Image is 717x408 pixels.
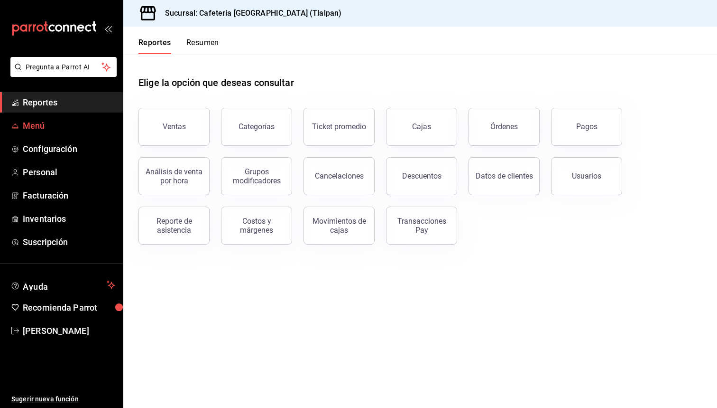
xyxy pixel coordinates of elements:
[221,157,292,195] button: Grupos modificadores
[145,217,203,235] div: Reporte de asistencia
[23,96,115,109] span: Reportes
[23,166,115,179] span: Personal
[23,279,103,291] span: Ayuda
[186,38,219,54] button: Resumen
[138,76,294,90] h1: Elige la opción que deseas consultar
[303,207,375,245] button: Movimientos de cajas
[23,212,115,225] span: Inventarios
[303,108,375,146] button: Ticket promedio
[163,122,186,131] div: Ventas
[138,157,210,195] button: Análisis de venta por hora
[11,394,115,404] span: Sugerir nueva función
[476,171,533,180] div: Datos de clientes
[138,108,210,146] button: Ventas
[386,157,457,195] button: Descuentos
[138,38,219,54] div: navigation tabs
[145,167,203,185] div: Análisis de venta por hora
[312,122,366,131] div: Ticket promedio
[412,121,432,133] div: Cajas
[315,171,364,180] div: Cancelaciones
[386,108,457,146] a: Cajas
[392,217,451,235] div: Transacciones Pay
[23,142,115,155] span: Configuración
[551,108,622,146] button: Pagos
[469,108,540,146] button: Órdenes
[157,8,341,19] h3: Sucursal: Cafeteria [GEOGRAPHIC_DATA] (Tlalpan)
[239,122,275,131] div: Categorías
[138,207,210,245] button: Reporte de asistencia
[227,167,286,185] div: Grupos modificadores
[23,324,115,337] span: [PERSON_NAME]
[576,122,597,131] div: Pagos
[402,171,441,180] div: Descuentos
[310,217,368,235] div: Movimientos de cajas
[221,207,292,245] button: Costos y márgenes
[10,57,117,77] button: Pregunta a Parrot AI
[23,236,115,248] span: Suscripción
[469,157,540,195] button: Datos de clientes
[551,157,622,195] button: Usuarios
[7,69,117,79] a: Pregunta a Parrot AI
[138,38,171,54] button: Reportes
[490,122,518,131] div: Órdenes
[221,108,292,146] button: Categorías
[572,171,601,180] div: Usuarios
[23,301,115,314] span: Recomienda Parrot
[26,62,102,72] span: Pregunta a Parrot AI
[104,25,112,32] button: open_drawer_menu
[23,119,115,132] span: Menú
[303,157,375,195] button: Cancelaciones
[23,189,115,202] span: Facturación
[386,207,457,245] button: Transacciones Pay
[227,217,286,235] div: Costos y márgenes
